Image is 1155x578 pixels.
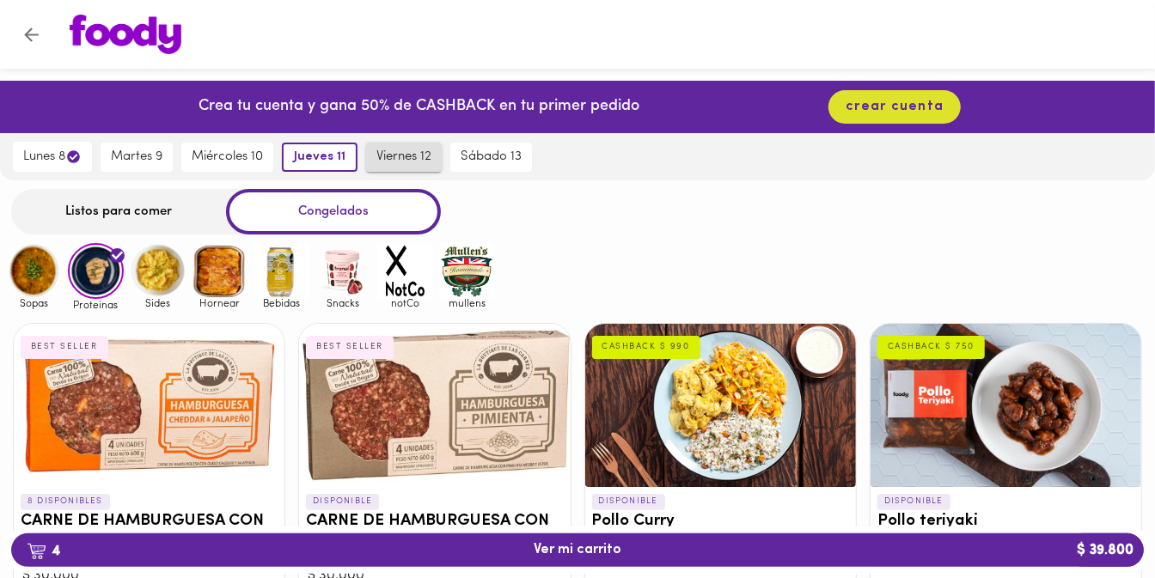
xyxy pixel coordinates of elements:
span: notCo [377,297,433,308]
h3: CARNE DE HAMBURGUESA CON PIMIENTA NEGRA Y VERDE [306,513,563,549]
span: Bebidas [254,297,309,308]
p: Crea tu cuenta y gana 50% de CASHBACK en tu primer pedido [199,96,639,119]
button: sábado 13 [450,143,532,172]
div: Pollo teriyaki [871,324,1141,487]
button: crear cuenta [828,90,961,124]
div: CARNE DE HAMBURGUESA CON QUESO CHEDDAR Y JALAPEÑOS [14,324,284,487]
p: DISPONIBLE [877,494,950,509]
h3: Pollo teriyaki [877,513,1134,531]
div: CASHBACK $ 990 [592,336,700,358]
span: Snacks [315,297,371,308]
span: miércoles 10 [192,149,263,165]
img: logo.png [70,15,181,54]
div: Pollo Curry [585,324,856,487]
span: lunes 8 [23,149,82,165]
div: CASHBACK $ 750 [877,336,985,358]
button: martes 9 [101,143,173,172]
button: 4Ver mi carrito$ 39.800 [11,533,1144,567]
p: DISPONIBLE [306,494,379,509]
iframe: Messagebird Livechat Widget [1055,478,1138,561]
b: 4 [16,539,70,562]
div: Congelados [226,189,441,234]
img: Bebidas [254,243,309,299]
img: Sopas [6,243,62,299]
span: crear cuenta [846,99,944,115]
button: viernes 12 [366,143,442,172]
h3: Pollo Curry [592,513,849,531]
img: Proteinas [68,243,124,299]
img: Snacks [315,243,371,299]
p: DISPONIBLE [592,494,665,509]
span: Ver mi carrito [534,542,621,558]
img: Hornear [192,243,247,299]
h3: CARNE DE HAMBURGUESA CON QUESO CHEDDAR Y JALAPEÑOS [21,513,278,549]
img: cart.png [27,543,46,560]
img: notCo [377,243,433,299]
span: Hornear [192,297,247,308]
button: miércoles 10 [181,143,273,172]
span: jueves 11 [294,149,345,165]
span: Sides [130,297,186,308]
span: sábado 13 [461,149,522,165]
button: Volver [10,14,52,56]
div: CARNE DE HAMBURGUESA CON PIMIENTA NEGRA Y VERDE [299,324,570,487]
button: lunes 8 [13,142,92,172]
div: BEST SELLER [306,336,394,358]
div: Listos para comer [11,189,226,234]
span: Sopas [6,297,62,308]
img: mullens [439,243,495,299]
span: viernes 12 [376,149,431,165]
span: Proteinas [68,299,124,310]
span: martes 9 [111,149,162,165]
p: 8 DISPONIBLES [21,494,110,509]
img: Sides [130,243,186,299]
span: mullens [439,297,495,308]
button: jueves 11 [282,143,357,172]
div: BEST SELLER [21,336,108,358]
